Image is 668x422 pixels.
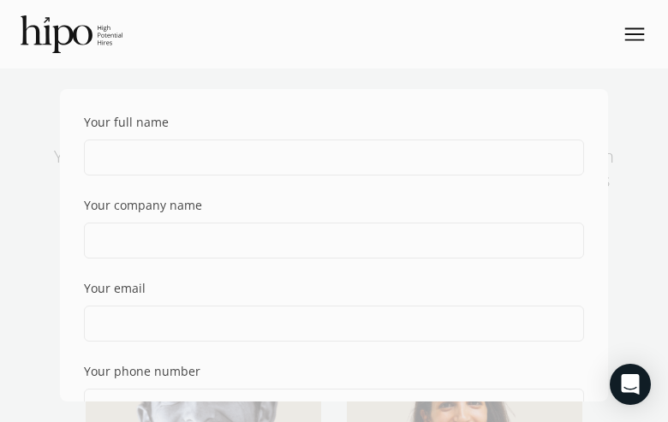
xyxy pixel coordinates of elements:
[84,279,146,297] div: Your email
[622,19,647,50] span: menu
[84,362,200,380] div: Your phone number
[21,15,122,53] img: official-logo
[84,196,202,214] div: Your company name
[610,364,651,405] div: Open Intercom Messenger
[84,113,169,131] div: Your full name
